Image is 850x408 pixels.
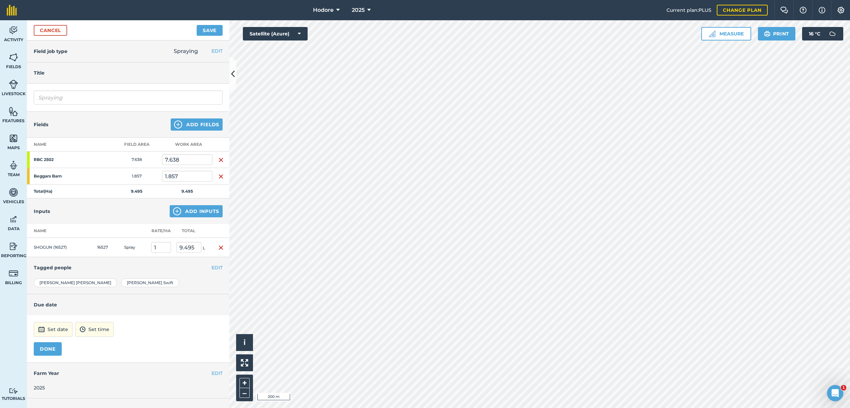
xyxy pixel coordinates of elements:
[243,27,308,40] button: Satellite (Azure)
[34,90,223,105] input: What needs doing?
[9,160,18,170] img: svg+xml;base64,PD94bWwgdmVyc2lvbj0iMS4wIiBlbmNvZGluZz0idXRmLTgiPz4KPCEtLSBHZW5lcmF0b3I6IEFkb2JlIE...
[9,268,18,278] img: svg+xml;base64,PD94bWwgdmVyc2lvbj0iMS4wIiBlbmNvZGluZz0idXRmLTgiPz4KPCEtLSBHZW5lcmF0b3I6IEFkb2JlIE...
[34,208,50,215] h4: Inputs
[111,152,162,168] td: 7.638
[780,7,788,13] img: Two speech bubbles overlapping with the left bubble in the forefront
[34,121,48,128] h4: Fields
[211,47,223,55] button: EDIT
[34,322,73,337] button: Set date
[197,25,223,36] button: Save
[34,173,86,179] strong: Beggars Barn
[709,30,715,37] img: Ruler icon
[9,214,18,224] img: svg+xml;base64,PD94bWwgdmVyc2lvbj0iMS4wIiBlbmNvZGluZz0idXRmLTgiPz4KPCEtLSBHZW5lcmF0b3I6IEFkb2JlIE...
[34,69,223,77] h4: Title
[239,388,250,398] button: –
[236,334,253,351] button: i
[27,224,94,238] th: Name
[841,385,846,390] span: 1
[27,238,94,257] td: SHOGUN (16527)
[174,224,213,238] th: Total
[819,6,825,14] img: svg+xml;base64,PHN2ZyB4bWxucz0iaHR0cDovL3d3dy53My5vcmcvMjAwMC9zdmciIHdpZHRoPSIxNyIgaGVpZ2h0PSIxNy...
[244,338,246,347] span: i
[218,156,224,164] img: svg+xml;base64,PHN2ZyB4bWxucz0iaHR0cDovL3d3dy53My5vcmcvMjAwMC9zdmciIHdpZHRoPSIxNiIgaGVpZ2h0PSIyNC...
[174,48,198,54] span: Spraying
[174,238,213,257] td: L
[34,157,86,162] strong: RBC 2502
[121,278,179,287] div: [PERSON_NAME] Swift
[9,187,18,197] img: svg+xml;base64,PD94bWwgdmVyc2lvbj0iMS4wIiBlbmNvZGluZz0idXRmLTgiPz4KPCEtLSBHZW5lcmF0b3I6IEFkb2JlIE...
[758,27,796,40] button: Print
[9,79,18,89] img: svg+xml;base64,PD94bWwgdmVyc2lvbj0iMS4wIiBlbmNvZGluZz0idXRmLTgiPz4KPCEtLSBHZW5lcmF0b3I6IEFkb2JlIE...
[171,118,223,131] button: Add Fields
[75,322,114,337] button: Set time
[9,133,18,143] img: svg+xml;base64,PHN2ZyB4bWxucz0iaHR0cDovL3d3dy53My5vcmcvMjAwMC9zdmciIHdpZHRoPSI1NiIgaGVpZ2h0PSI2MC...
[667,6,711,14] span: Current plan : PLUS
[313,6,334,14] span: Hodore
[241,359,248,366] img: Four arrows, one pointing top left, one top right, one bottom right and the last bottom left
[181,189,193,194] strong: 9.495
[211,370,223,377] button: EDIT
[27,138,111,152] th: Name
[170,205,223,217] button: Add Inputs
[34,384,223,391] div: 2025
[717,5,768,16] a: Change plan
[34,264,223,271] h4: Tagged people
[34,301,223,308] h4: Due date
[701,27,751,40] button: Measure
[34,48,67,55] h4: Field job type
[34,25,67,36] a: Cancel
[802,27,843,40] button: 16 °C
[174,120,182,129] img: svg+xml;base64,PHN2ZyB4bWxucz0iaHR0cDovL3d3dy53My5vcmcvMjAwMC9zdmciIHdpZHRoPSIxNCIgaGVpZ2h0PSIyNC...
[211,264,223,271] button: EDIT
[111,168,162,185] td: 1.857
[9,25,18,35] img: svg+xml;base64,PD94bWwgdmVyc2lvbj0iMS4wIiBlbmNvZGluZz0idXRmLTgiPz4KPCEtLSBHZW5lcmF0b3I6IEFkb2JlIE...
[799,7,807,13] img: A question mark icon
[34,342,62,356] button: DONE
[38,325,45,333] img: svg+xml;base64,PD94bWwgdmVyc2lvbj0iMS4wIiBlbmNvZGluZz0idXRmLTgiPz4KPCEtLSBHZW5lcmF0b3I6IEFkb2JlIE...
[34,189,52,194] strong: Total ( Ha )
[111,138,162,152] th: Field Area
[218,244,224,252] img: svg+xml;base64,PHN2ZyB4bWxucz0iaHR0cDovL3d3dy53My5vcmcvMjAwMC9zdmciIHdpZHRoPSIxNiIgaGVpZ2h0PSIyNC...
[837,7,845,13] img: A cog icon
[131,189,142,194] strong: 9.495
[218,172,224,181] img: svg+xml;base64,PHN2ZyB4bWxucz0iaHR0cDovL3d3dy53My5vcmcvMjAwMC9zdmciIHdpZHRoPSIxNiIgaGVpZ2h0PSIyNC...
[94,238,121,257] td: 16527
[80,325,86,333] img: svg+xml;base64,PD94bWwgdmVyc2lvbj0iMS4wIiBlbmNvZGluZz0idXRmLTgiPz4KPCEtLSBHZW5lcmF0b3I6IEFkb2JlIE...
[239,378,250,388] button: +
[826,27,839,40] img: svg+xml;base64,PD94bWwgdmVyc2lvbj0iMS4wIiBlbmNvZGluZz0idXRmLTgiPz4KPCEtLSBHZW5lcmF0b3I6IEFkb2JlIE...
[809,27,820,40] span: 16 ° C
[9,52,18,62] img: svg+xml;base64,PHN2ZyB4bWxucz0iaHR0cDovL3d3dy53My5vcmcvMjAwMC9zdmciIHdpZHRoPSI1NiIgaGVpZ2h0PSI2MC...
[9,388,18,394] img: svg+xml;base64,PD94bWwgdmVyc2lvbj0iMS4wIiBlbmNvZGluZz0idXRmLTgiPz4KPCEtLSBHZW5lcmF0b3I6IEFkb2JlIE...
[352,6,365,14] span: 2025
[7,5,17,16] img: fieldmargin Logo
[9,241,18,251] img: svg+xml;base64,PD94bWwgdmVyc2lvbj0iMS4wIiBlbmNvZGluZz0idXRmLTgiPz4KPCEtLSBHZW5lcmF0b3I6IEFkb2JlIE...
[9,106,18,116] img: svg+xml;base64,PHN2ZyB4bWxucz0iaHR0cDovL3d3dy53My5vcmcvMjAwMC9zdmciIHdpZHRoPSI1NiIgaGVpZ2h0PSI2MC...
[764,30,770,38] img: svg+xml;base64,PHN2ZyB4bWxucz0iaHR0cDovL3d3dy53My5vcmcvMjAwMC9zdmciIHdpZHRoPSIxOSIgaGVpZ2h0PSIyNC...
[162,138,213,152] th: Work area
[34,278,117,287] div: [PERSON_NAME] [PERSON_NAME]
[173,207,181,215] img: svg+xml;base64,PHN2ZyB4bWxucz0iaHR0cDovL3d3dy53My5vcmcvMjAwMC9zdmciIHdpZHRoPSIxNCIgaGVpZ2h0PSIyNC...
[827,385,843,401] iframe: Intercom live chat
[148,224,174,238] th: Rate/ Ha
[34,370,223,377] h4: Farm Year
[121,238,148,257] td: Spray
